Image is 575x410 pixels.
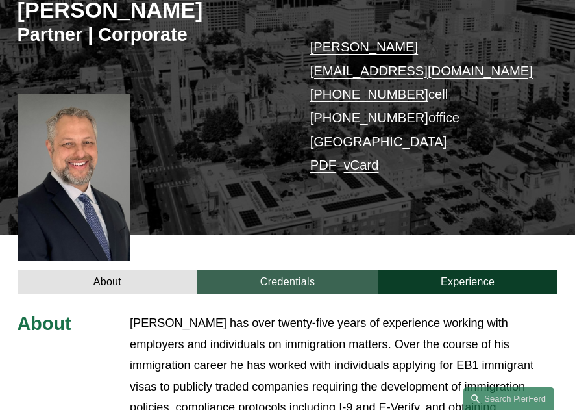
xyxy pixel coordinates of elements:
a: PDF [310,158,337,172]
a: Credentials [197,270,378,294]
a: About [18,270,198,294]
h3: Partner | Corporate [18,23,287,47]
a: Experience [378,270,558,294]
a: vCard [343,158,378,172]
a: Search this site [463,387,554,410]
p: cell office [GEOGRAPHIC_DATA] – [310,35,535,177]
a: [PERSON_NAME][EMAIL_ADDRESS][DOMAIN_NAME] [310,40,533,77]
a: [PHONE_NUMBER] [310,87,428,101]
a: [PHONE_NUMBER] [310,110,428,125]
span: About [18,313,71,334]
